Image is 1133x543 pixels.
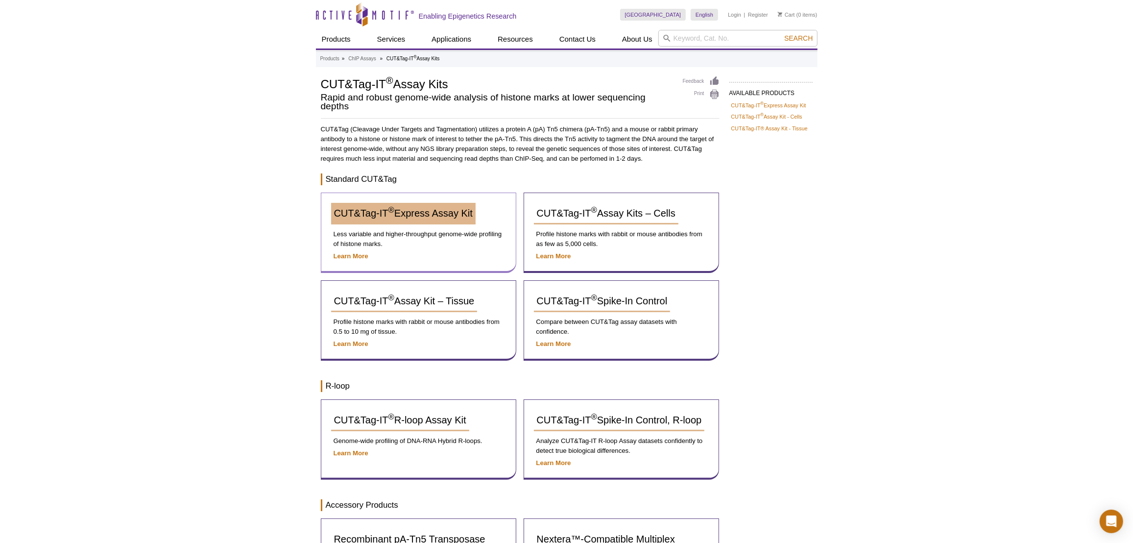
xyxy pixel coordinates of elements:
[1100,510,1123,533] div: Open Intercom Messenger
[620,9,686,21] a: [GEOGRAPHIC_DATA]
[414,54,417,59] sup: ®
[691,9,718,21] a: English
[426,30,477,49] a: Applications
[386,56,439,61] li: CUT&Tag-IT Assay Kits
[386,75,393,86] sup: ®
[537,415,702,425] span: CUT&Tag-IT Spike-In Control, R-loop
[761,101,764,106] sup: ®
[388,294,394,303] sup: ®
[331,291,478,312] a: CUT&Tag-IT®Assay Kit – Tissue
[537,208,675,219] span: CUT&Tag-IT Assay Kits – Cells
[388,206,394,215] sup: ®
[658,30,818,47] input: Keyword, Cat. No.
[321,173,720,185] h3: Standard CUT&Tag
[534,291,671,312] a: CUT&Tag-IT®Spike-In Control
[334,296,475,306] span: CUT&Tag-IT Assay Kit – Tissue
[334,252,368,260] a: Learn More
[419,12,517,21] h2: Enabling Epigenetics Research
[534,203,678,224] a: CUT&Tag-IT®Assay Kits – Cells
[761,113,764,118] sup: ®
[744,9,746,21] li: |
[321,124,720,164] p: CUT&Tag (Cleavage Under Targets and Tagmentation) utilizes a protein A (pA) Tn5 chimera (pA-Tn5) ...
[616,30,658,49] a: About Us
[342,56,345,61] li: »
[331,410,469,431] a: CUT&Tag-IT®R-loop Assay Kit
[536,340,571,347] a: Learn More
[683,89,720,100] a: Print
[536,252,571,260] a: Learn More
[534,436,709,456] p: Analyze CUT&Tag-IT R-loop Assay datasets confidently to detect true biological differences.
[334,208,473,219] span: CUT&Tag-IT Express Assay Kit
[536,459,571,467] a: Learn More
[331,203,476,224] a: CUT&Tag-IT®Express Assay Kit
[334,449,368,457] a: Learn More
[537,296,668,306] span: CUT&Tag-IT Spike-In Control
[348,54,376,63] a: ChIP Assays
[748,11,768,18] a: Register
[591,294,597,303] sup: ®
[334,340,368,347] a: Learn More
[331,317,506,337] p: Profile histone marks with rabbit or mouse antibodies from 0.5 to 10 mg of tissue.
[731,101,806,110] a: CUT&Tag-IT®Express Assay Kit
[388,413,394,422] sup: ®
[591,413,597,422] sup: ®
[781,34,816,43] button: Search
[331,229,506,249] p: Less variable and higher-throughput genome-wide profiling of histone marks.
[778,11,795,18] a: Cart
[778,12,782,17] img: Your Cart
[731,112,802,121] a: CUT&Tag-IT®Assay Kit - Cells
[371,30,411,49] a: Services
[731,124,808,133] a: CUT&Tag-IT® Assay Kit - Tissue
[784,34,813,42] span: Search
[729,82,813,99] h2: AVAILABLE PRODUCTS
[331,436,506,446] p: Genome-wide profiling of DNA-RNA Hybrid R-loops.
[683,76,720,87] a: Feedback
[320,54,339,63] a: Products
[778,9,818,21] li: (0 items)
[321,93,673,111] h2: Rapid and robust genome-wide analysis of histone marks at lower sequencing depths
[554,30,602,49] a: Contact Us
[728,11,741,18] a: Login
[591,206,597,215] sup: ®
[316,30,357,49] a: Products
[334,415,466,425] span: CUT&Tag-IT R-loop Assay Kit
[534,229,709,249] p: Profile histone marks with rabbit or mouse antibodies from as few as 5,000 cells.
[492,30,539,49] a: Resources
[534,317,709,337] p: Compare between CUT&Tag assay datasets with confidence.
[321,380,720,392] h3: R-loop
[380,56,383,61] li: »
[321,499,720,511] h3: Accessory Products
[534,410,705,431] a: CUT&Tag-IT®Spike-In Control, R-loop
[321,76,673,91] h1: CUT&Tag-IT Assay Kits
